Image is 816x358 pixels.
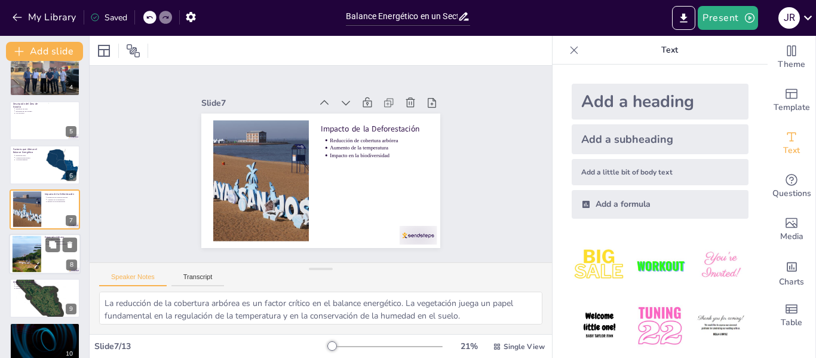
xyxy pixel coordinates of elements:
button: Transcript [171,273,225,286]
div: Add a table [768,294,815,337]
p: Aumento de la temperatura [331,145,430,163]
div: 9 [66,304,76,314]
div: 4 [10,56,80,96]
p: Uso del suelo [16,112,45,114]
button: Duplicate Slide [45,237,60,252]
div: Add text boxes [768,122,815,165]
div: Add a heading [572,84,748,120]
button: Speaker Notes [99,273,167,286]
p: Diferencias significativas [16,328,76,330]
span: Questions [772,187,811,200]
div: 6 [10,145,80,185]
img: 5.jpeg [632,298,688,354]
div: 8 [9,234,81,274]
div: 6 [66,170,76,181]
button: Present [698,6,757,30]
button: My Library [9,8,81,27]
button: Delete Slide [63,237,77,252]
img: 3.jpeg [693,238,748,293]
p: Actividad humana [16,159,41,161]
textarea: La reducción de la cobertura arbórea es un factor crítico en el balance energético. La vegetación... [99,292,542,325]
div: 5 [66,126,76,137]
p: Superficie del área [16,108,45,110]
p: Text [584,36,756,65]
img: 2.jpeg [632,238,688,293]
p: Impacto de la Deforestación [324,124,432,146]
div: J R [778,7,800,29]
div: Add a little bit of body text [572,159,748,185]
button: J R [778,6,800,30]
div: 4 [66,82,76,93]
p: Aumento de la temperatura [47,198,76,201]
div: Slide 7 / 13 [94,341,328,352]
span: Table [781,316,802,329]
div: 9 [10,279,80,318]
p: Reducción de cobertura arbórea [47,197,76,199]
div: 7 [66,215,76,226]
p: Crecimiento urbano [48,238,78,240]
p: Correlación con eventos [16,285,76,287]
span: Charts [779,276,804,289]
span: Single View [504,342,545,351]
p: Disminución de la vegetación [48,243,78,245]
p: Análisis de Tendencias [13,280,76,284]
p: Condiciones climáticas [16,329,76,332]
img: 1.jpeg [572,238,627,293]
p: Superficies impermeables [48,240,78,243]
p: Relevancia ambiental [16,61,76,63]
img: 4.jpeg [572,298,627,354]
div: Add ready made slides [768,79,815,122]
p: Descripción del Área de Estudio [13,102,45,109]
div: Add charts and graphs [768,251,815,294]
img: 6.jpeg [693,298,748,354]
span: Text [783,144,800,157]
p: Oscilaciones en el balance energético [16,283,76,285]
span: Template [774,101,810,114]
input: Insert title [346,8,458,25]
div: Add a formula [572,190,748,219]
button: Export to PowerPoint [672,6,695,30]
span: Position [126,44,140,58]
p: Desarrollo de estrategias [16,287,76,290]
span: Theme [778,58,805,71]
button: Add slide [6,42,83,61]
div: 21 % [455,341,483,352]
p: Radiación solar [16,154,41,157]
div: Add a subheading [572,124,748,154]
p: Comparación de Años [13,325,76,328]
p: Impacto en la biodiversidad [330,152,429,170]
p: Interacción de procesos [16,65,76,68]
p: Influencia del Río Paraná [16,110,45,112]
p: Relación con el uso del suelo [16,332,76,334]
div: Saved [90,12,127,23]
p: Impacto de la Deforestación [45,192,76,196]
div: 7 [10,189,80,229]
p: Impacto en la biodiversidad [47,201,76,203]
div: 8 [66,259,77,270]
div: Slide 7 [208,85,318,108]
p: Conductividad térmica [16,157,41,159]
p: Reducción de cobertura arbórea [332,137,431,155]
div: Layout [94,41,113,60]
p: Diversidad geográfica [16,63,76,65]
p: Factores que Alteran el Balance Energético [13,148,41,154]
div: 5 [10,101,80,140]
div: Get real-time input from your audience [768,165,815,208]
span: Media [780,230,803,243]
div: Change the overall theme [768,36,815,79]
div: Add images, graphics, shapes or video [768,208,815,251]
p: Expansión Urbana [45,235,77,239]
